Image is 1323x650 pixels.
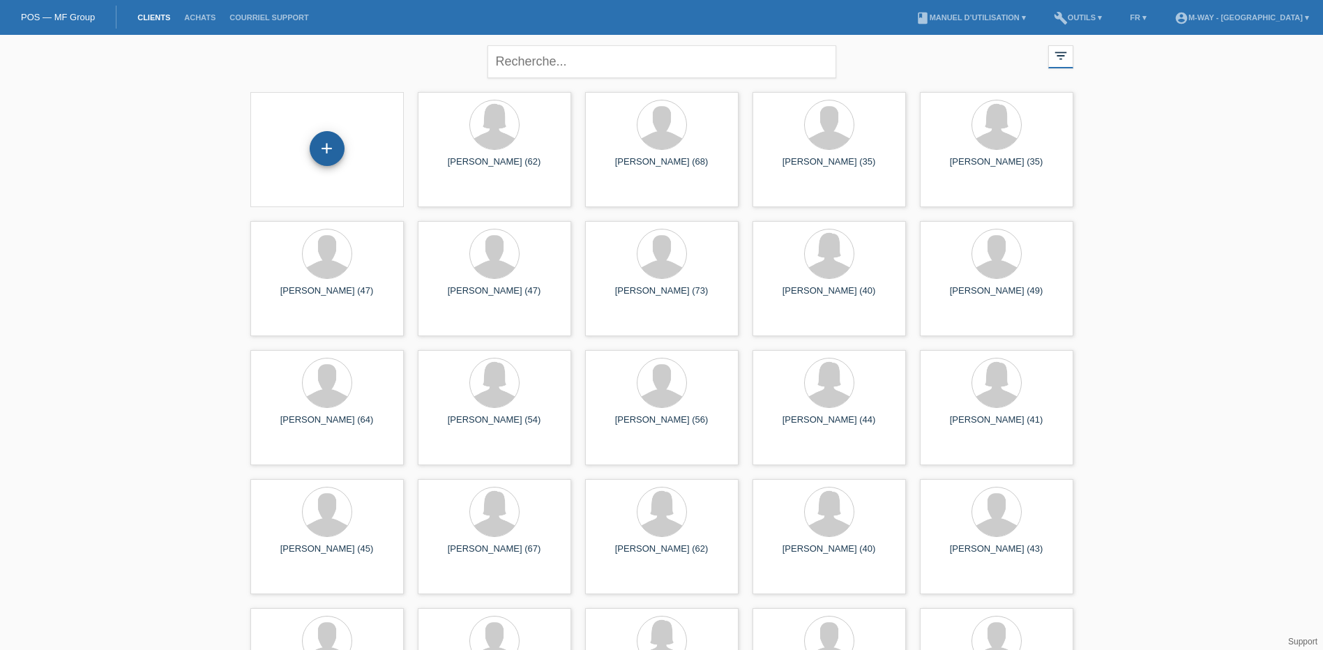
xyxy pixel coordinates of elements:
div: [PERSON_NAME] (47) [429,285,560,308]
div: [PERSON_NAME] (35) [764,156,895,179]
div: [PERSON_NAME] (49) [931,285,1062,308]
div: [PERSON_NAME] (73) [596,285,727,308]
div: [PERSON_NAME] (35) [931,156,1062,179]
div: [PERSON_NAME] (44) [764,414,895,437]
div: [PERSON_NAME] (40) [764,543,895,566]
a: Clients [130,13,177,22]
a: bookManuel d’utilisation ▾ [909,13,1033,22]
div: [PERSON_NAME] (68) [596,156,727,179]
div: [PERSON_NAME] (62) [429,156,560,179]
i: book [916,11,930,25]
a: account_circlem-way - [GEOGRAPHIC_DATA] ▾ [1167,13,1316,22]
div: [PERSON_NAME] (67) [429,543,560,566]
a: Achats [177,13,222,22]
div: [PERSON_NAME] (45) [262,543,393,566]
input: Recherche... [487,45,836,78]
a: FR ▾ [1123,13,1154,22]
a: Courriel Support [222,13,315,22]
div: [PERSON_NAME] (43) [931,543,1062,566]
div: [PERSON_NAME] (47) [262,285,393,308]
div: [PERSON_NAME] (41) [931,414,1062,437]
a: buildOutils ▾ [1047,13,1109,22]
div: [PERSON_NAME] (54) [429,414,560,437]
a: POS — MF Group [21,12,95,22]
i: filter_list [1053,48,1068,63]
i: account_circle [1174,11,1188,25]
div: Enregistrer le client [310,137,344,160]
div: [PERSON_NAME] (64) [262,414,393,437]
i: build [1054,11,1068,25]
div: [PERSON_NAME] (56) [596,414,727,437]
a: Support [1288,637,1317,647]
div: [PERSON_NAME] (62) [596,543,727,566]
div: [PERSON_NAME] (40) [764,285,895,308]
